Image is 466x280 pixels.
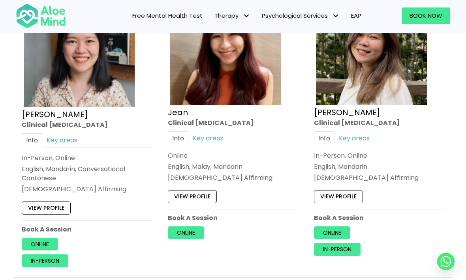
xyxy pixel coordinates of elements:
[314,173,444,182] div: [DEMOGRAPHIC_DATA] Affirming
[42,134,82,147] a: Key areas
[314,151,444,160] div: In-Person, Online
[402,7,450,24] a: Book Now
[168,190,217,203] a: View profile
[22,153,152,162] div: In-Person, Online
[345,7,367,24] a: EAP
[188,131,228,145] a: Key areas
[22,109,88,120] a: [PERSON_NAME]
[256,7,345,24] a: Psychological ServicesPsychological Services: submenu
[314,243,361,256] a: In-person
[314,213,444,222] p: Book A Session
[168,151,298,160] div: Online
[22,164,152,183] p: English, Mandarin, Conversational Cantonese
[132,11,203,20] span: Free Mental Health Test
[16,3,66,28] img: Aloe mind Logo
[22,185,152,194] div: [DEMOGRAPHIC_DATA] Affirming
[126,7,209,24] a: Free Mental Health Test
[437,253,455,270] a: Whatsapp
[22,120,152,129] div: Clinical [MEDICAL_DATA]
[168,226,204,239] a: Online
[22,202,71,215] a: View profile
[410,11,442,20] span: Book Now
[241,10,252,22] span: Therapy: submenu
[214,11,250,20] span: Therapy
[168,213,298,222] p: Book A Session
[314,190,363,203] a: View profile
[168,131,188,145] a: Info
[74,7,367,24] nav: Menu
[262,11,339,20] span: Psychological Services
[314,118,444,127] div: Clinical [MEDICAL_DATA]
[22,134,42,147] a: Info
[330,10,341,22] span: Psychological Services: submenu
[22,225,152,234] p: Book A Session
[334,131,374,145] a: Key areas
[351,11,361,20] span: EAP
[168,107,188,118] a: Jean
[168,118,298,127] div: Clinical [MEDICAL_DATA]
[314,162,444,171] p: English, Mandarin
[314,107,380,118] a: [PERSON_NAME]
[168,162,298,171] p: English, Malay, Mandarin
[22,238,58,250] a: Online
[314,131,334,145] a: Info
[314,226,350,239] a: Online
[209,7,256,24] a: TherapyTherapy: submenu
[22,254,68,267] a: In-person
[168,173,298,182] div: [DEMOGRAPHIC_DATA] Affirming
